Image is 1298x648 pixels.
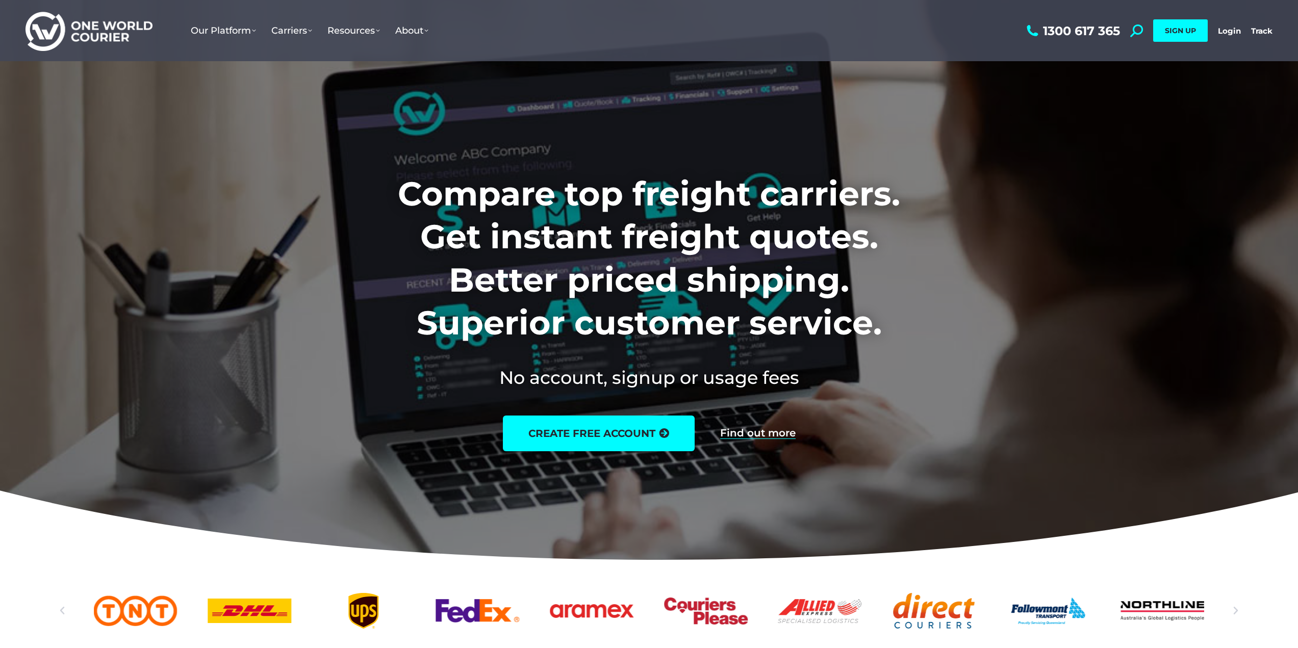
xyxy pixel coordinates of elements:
[183,15,264,46] a: Our Platform
[327,25,380,36] span: Resources
[322,593,405,629] div: 4 / 25
[778,593,862,629] a: Allied Express logo
[550,593,633,629] div: 6 / 25
[1024,24,1120,37] a: 1300 617 365
[1006,593,1090,629] a: Followmont transoirt web logo
[208,593,291,629] a: DHl logo
[264,15,320,46] a: Carriers
[1121,593,1204,629] div: 11 / 25
[395,25,428,36] span: About
[1121,593,1204,629] a: Northline logo
[436,593,520,629] div: 5 / 25
[94,593,1205,629] div: Slides
[94,593,177,629] div: 2 / 25
[320,15,388,46] a: Resources
[322,593,405,629] a: UPS logo
[664,593,748,629] a: Couriers Please logo
[271,25,312,36] span: Carriers
[388,15,436,46] a: About
[664,593,748,629] div: 7 / 25
[26,10,152,51] img: One World Courier
[550,593,633,629] a: Aramex_logo
[503,416,695,451] a: create free account
[436,593,520,629] a: FedEx logo
[1165,26,1196,35] span: SIGN UP
[94,593,177,629] a: TNT logo Australian freight company
[1251,26,1272,36] a: Track
[191,25,256,36] span: Our Platform
[330,365,968,390] h2: No account, signup or usage fees
[330,172,968,345] h1: Compare top freight carriers. Get instant freight quotes. Better priced shipping. Superior custom...
[1006,593,1090,629] div: 10 / 25
[208,593,291,629] div: 3 / 25
[1153,19,1208,42] a: SIGN UP
[720,428,796,439] a: Find out more
[1218,26,1241,36] a: Login
[778,593,862,629] div: 8 / 25
[892,593,976,629] div: 9 / 25
[892,593,976,629] a: Direct Couriers logo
